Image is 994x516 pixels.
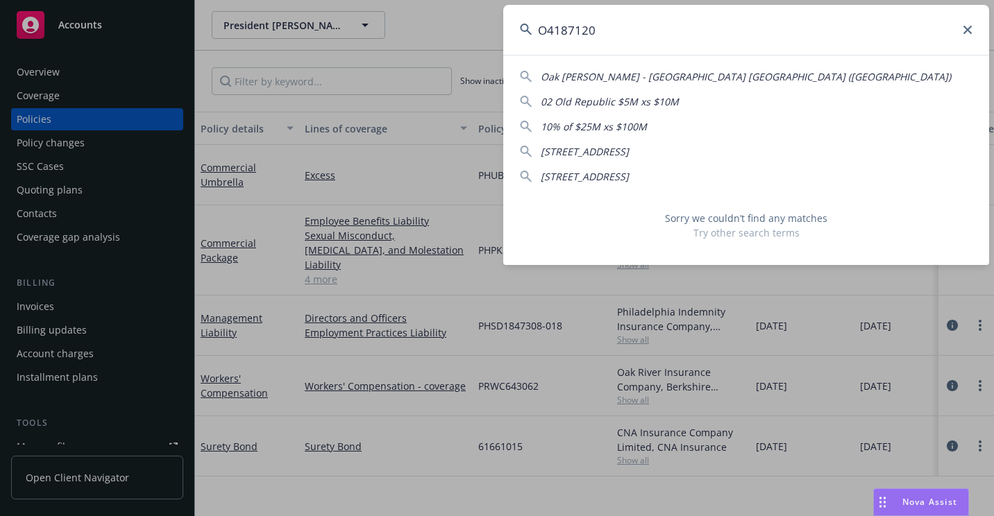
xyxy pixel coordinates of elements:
input: Search... [503,5,989,55]
div: Drag to move [874,489,891,515]
span: 10% of $25M xs $100M [541,120,647,133]
span: Nova Assist [902,496,957,508]
span: 02 Old Republic $5M xs $10M [541,95,679,108]
span: [STREET_ADDRESS] [541,145,629,158]
span: [STREET_ADDRESS] [541,170,629,183]
span: Try other search terms [520,225,972,240]
span: Oak [PERSON_NAME] - [GEOGRAPHIC_DATA] [GEOGRAPHIC_DATA] ([GEOGRAPHIC_DATA]) [541,70,951,83]
button: Nova Assist [873,488,969,516]
span: Sorry we couldn’t find any matches [520,211,972,225]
